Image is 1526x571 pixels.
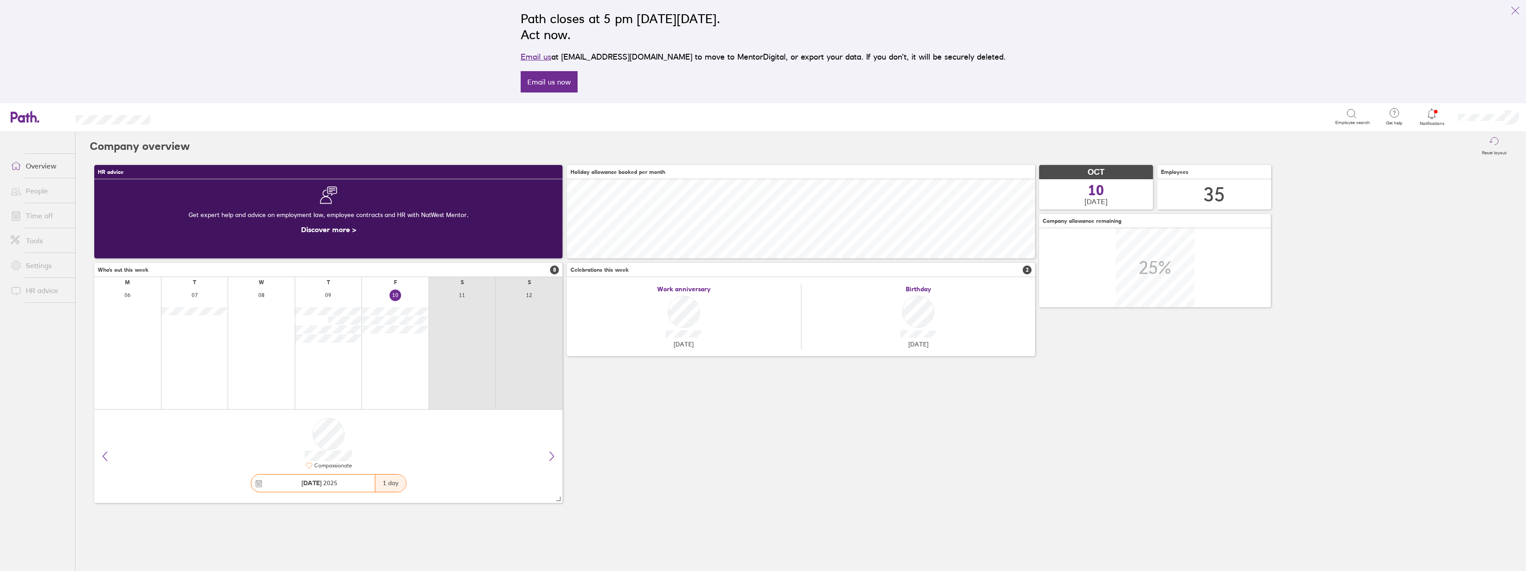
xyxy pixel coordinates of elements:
[259,279,264,285] div: W
[570,267,629,273] span: Celebrations this week
[550,265,559,274] span: 8
[1161,169,1189,175] span: Employees
[1477,132,1512,161] button: Reset layout
[101,204,555,225] div: Get expert help and advice on employment law, employee contracts and HR with NatWest Mentor.
[521,52,551,61] a: Email us
[521,51,1006,63] p: at [EMAIL_ADDRESS][DOMAIN_NAME] to move to MentorDigital, or export your data. If you don’t, it w...
[301,479,337,487] span: 2025
[906,285,931,293] span: Birthday
[1380,121,1409,126] span: Get help
[4,257,75,274] a: Settings
[1204,183,1225,206] div: 35
[327,279,330,285] div: T
[1088,168,1104,177] span: OCT
[908,341,928,348] span: [DATE]
[461,279,464,285] div: S
[521,71,578,92] a: Email us now
[1088,183,1104,197] span: 10
[301,225,356,234] a: Discover more >
[174,113,197,121] div: Search
[1043,218,1121,224] span: Company allowance remaining
[313,462,352,469] div: Compassionate
[4,182,75,200] a: People
[375,474,406,492] div: 1 day
[4,207,75,225] a: Time off
[98,267,149,273] span: Who's out this week
[4,281,75,299] a: HR advice
[4,232,75,249] a: Tools
[193,279,196,285] div: T
[98,169,124,175] span: HR advice
[1418,121,1446,126] span: Notifications
[4,157,75,175] a: Overview
[528,279,531,285] div: S
[674,341,694,348] span: [DATE]
[301,479,321,487] strong: [DATE]
[1023,265,1032,274] span: 2
[1335,120,1370,125] span: Employee search
[570,169,665,175] span: Holiday allowance booked per month
[657,285,711,293] span: Work anniversary
[1084,197,1108,205] span: [DATE]
[90,132,190,161] h2: Company overview
[521,11,1006,43] h2: Path closes at 5 pm [DATE][DATE]. Act now.
[1418,108,1446,126] a: Notifications
[125,279,130,285] div: M
[1477,148,1512,156] label: Reset layout
[394,279,397,285] div: F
